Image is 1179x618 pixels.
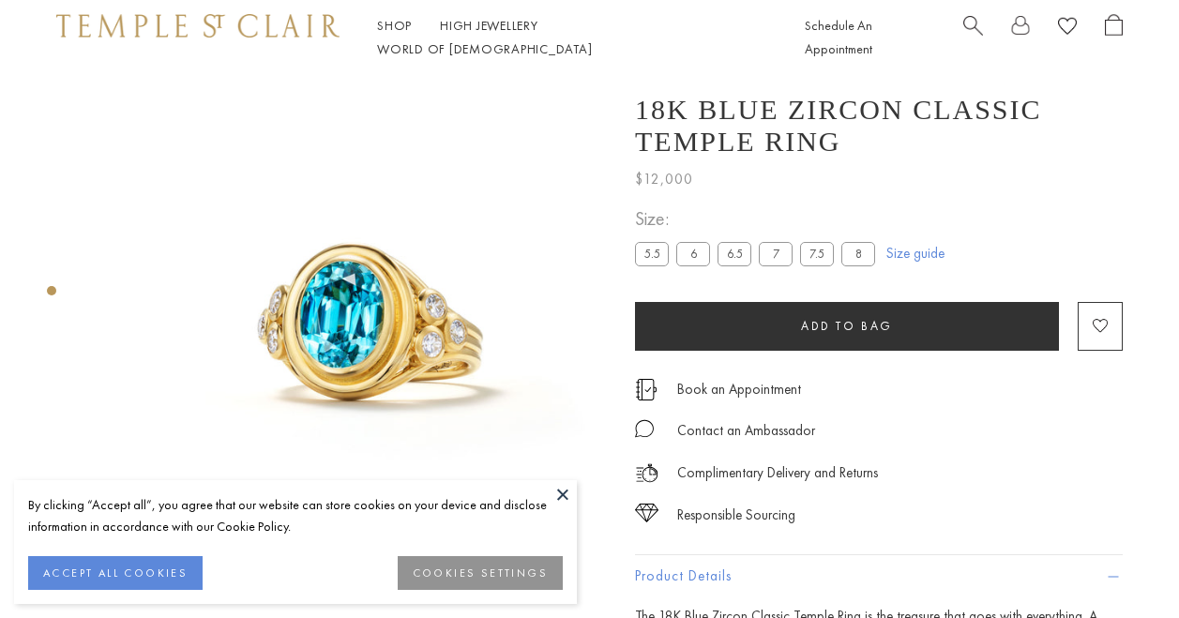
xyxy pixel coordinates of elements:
a: Book an Appointment [677,379,801,399]
img: Temple St. Clair [56,14,340,37]
nav: Main navigation [377,14,763,61]
button: Product Details [635,555,1123,597]
span: Add to bag [801,318,893,334]
label: 5.5 [635,242,669,265]
label: 7.5 [800,242,834,265]
img: MessageIcon-01_2.svg [635,419,654,438]
p: Complimentary Delivery and Returns [677,461,878,485]
h1: 18K Blue Zircon Classic Temple Ring [635,94,1123,158]
span: Size: [635,203,883,234]
img: icon_delivery.svg [635,461,658,485]
div: By clicking “Accept all”, you agree that our website can store cookies on your device and disclos... [28,494,563,537]
label: 7 [759,242,793,265]
a: View Wishlist [1058,14,1077,43]
img: icon_sourcing.svg [635,504,658,522]
a: High JewelleryHigh Jewellery [440,17,538,34]
div: Contact an Ambassador [677,419,815,443]
a: Open Shopping Bag [1105,14,1123,61]
a: Search [963,14,983,61]
button: COOKIES SETTINGS [398,556,563,590]
a: Size guide [886,244,945,263]
img: icon_appointment.svg [635,379,658,400]
label: 6.5 [718,242,751,265]
a: Schedule An Appointment [805,17,872,57]
button: ACCEPT ALL COOKIES [28,556,203,590]
span: $12,000 [635,167,693,191]
a: World of [DEMOGRAPHIC_DATA]World of [DEMOGRAPHIC_DATA] [377,40,592,57]
label: 6 [676,242,710,265]
img: 18K Blue Zircon Classic Temple Ring [122,75,607,560]
label: 8 [841,242,875,265]
div: Product gallery navigation [47,281,56,310]
a: ShopShop [377,17,412,34]
iframe: Gorgias live chat messenger [1085,530,1160,599]
button: Add to bag [635,302,1059,351]
div: Responsible Sourcing [677,504,795,527]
